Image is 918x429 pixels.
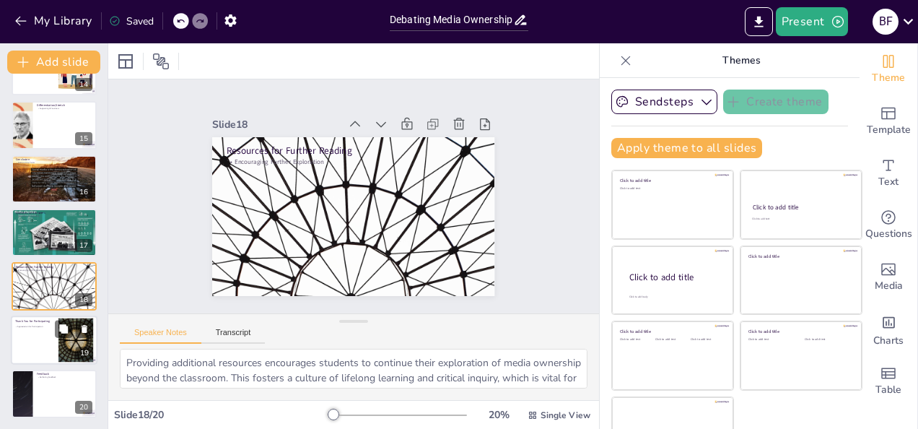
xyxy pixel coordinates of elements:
button: Sendsteps [611,90,717,114]
div: Add images, graphics, shapes or video [860,251,917,303]
button: Transcript [201,328,266,344]
span: Questions [865,226,912,242]
div: B F [873,9,899,35]
div: Click to add title [629,272,722,284]
div: Add ready made slides [860,95,917,147]
div: Click to add text [691,338,723,342]
div: Add a table [860,355,917,407]
p: Open Floor for Questions [16,214,92,217]
p: Supporting All Learners [37,108,92,110]
div: Click to add text [655,338,688,342]
button: Duplicate Slide [55,320,72,337]
textarea: Providing additional resources encourages students to continue their exploration of media ownersh... [120,349,587,389]
div: 16 [75,186,92,199]
input: Insert title [390,9,513,30]
div: Click to add text [748,338,794,342]
p: Differentiation/Stretch [37,103,92,108]
div: https://cdn.sendsteps.com/images/logo/sendsteps_logo_white.pnghttps://cdn.sendsteps.com/images/lo... [12,262,97,310]
button: B F [873,7,899,36]
span: Media [875,278,903,294]
div: 20 % [481,408,516,422]
div: Click to add body [629,295,720,299]
p: Questions and Answers [16,211,92,215]
div: 18 [75,293,92,306]
div: Get real-time input from your audience [860,199,917,251]
div: Add charts and graphs [860,303,917,355]
span: Template [867,122,911,138]
div: 19 [76,347,93,360]
p: Thank You for Participating [15,319,54,324]
span: Charts [873,333,904,349]
p: Resources for Further Reading [237,118,489,184]
p: Encouraging Further Exploration [236,132,486,194]
div: Change the overall theme [860,43,917,95]
p: Themes [637,43,845,78]
p: Encouraging Further Exploration [16,269,92,272]
div: 17 [75,239,92,252]
span: Theme [872,70,905,86]
div: Click to add text [620,187,723,191]
span: Single View [541,409,590,421]
button: My Library [11,9,98,32]
button: Export to PowerPoint [745,7,773,36]
div: Click to add title [748,329,852,334]
div: Add text boxes [860,147,917,199]
p: Recap of Key Points [16,161,92,164]
div: 20 [12,370,97,417]
div: Click to add title [753,203,849,212]
div: Click to add text [620,338,652,342]
div: Click to add title [748,253,852,259]
button: Create theme [723,90,829,114]
p: Resources for Further Reading [16,264,92,269]
span: Text [878,174,899,190]
p: Conclusion [16,157,92,161]
div: Click to add title [620,178,723,183]
div: Layout [114,50,137,73]
div: Click to add title [620,329,723,334]
div: 20 [75,401,92,414]
div: https://cdn.sendsteps.com/images/logo/sendsteps_logo_white.pnghttps://cdn.sendsteps.com/images/lo... [12,209,97,256]
div: Click to add text [752,217,848,221]
span: Table [875,382,901,398]
p: Appreciation for Participation [15,325,54,328]
div: 14 [75,78,92,91]
button: Add slide [7,51,100,74]
button: Present [776,7,848,36]
div: https://cdn.sendsteps.com/images/logo/sendsteps_logo_white.pnghttps://cdn.sendsteps.com/images/lo... [12,101,97,149]
button: Delete Slide [76,320,93,337]
div: 19 [11,316,97,365]
span: Position [152,53,170,70]
div: 15 [75,132,92,145]
div: Slide 18 [229,90,356,129]
div: Slide 18 / 20 [114,408,328,422]
div: Click to add text [805,338,850,342]
p: Gathering Feedback [37,376,92,379]
div: Saved [109,14,154,28]
p: Feedback [37,372,92,376]
button: Apply theme to all slides [611,138,762,158]
button: Speaker Notes [120,328,201,344]
div: https://cdn.sendsteps.com/images/logo/sendsteps_logo_white.pnghttps://cdn.sendsteps.com/images/lo... [12,155,97,203]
